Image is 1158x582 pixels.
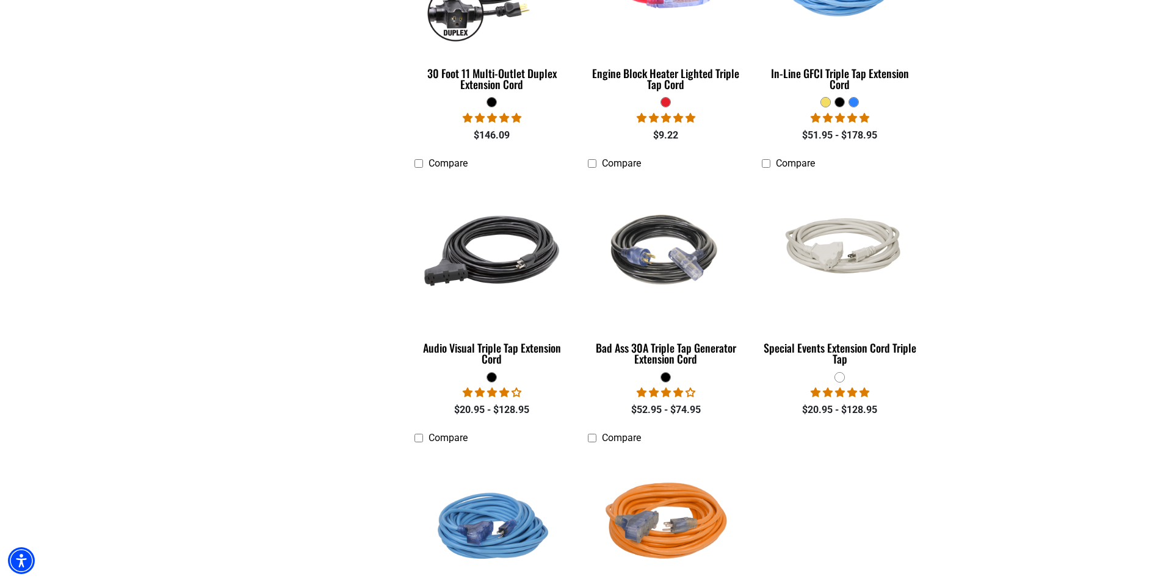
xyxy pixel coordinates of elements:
[429,157,468,169] span: Compare
[588,68,744,90] div: Engine Block Heater Lighted Triple Tap Cord
[762,175,917,372] a: white Special Events Extension Cord Triple Tap
[588,342,744,364] div: Bad Ass 30A Triple Tap Generator Extension Cord
[8,547,35,574] div: Accessibility Menu
[776,157,815,169] span: Compare
[811,387,869,398] span: 5.00 stars
[588,175,744,372] a: black Bad Ass 30A Triple Tap Generator Extension Cord
[429,432,468,444] span: Compare
[414,342,570,364] div: Audio Visual Triple Tap Extension Cord
[811,112,869,124] span: 5.00 stars
[414,68,570,90] div: 30 Foot 11 Multi-Outlet Duplex Extension Cord
[637,112,695,124] span: 5.00 stars
[762,403,917,417] div: $20.95 - $128.95
[463,112,521,124] span: 5.00 stars
[602,157,641,169] span: Compare
[415,181,569,322] img: black
[414,128,570,143] div: $146.09
[588,128,744,143] div: $9.22
[602,432,641,444] span: Compare
[589,181,743,322] img: black
[463,387,521,398] span: 3.75 stars
[762,342,917,364] div: Special Events Extension Cord Triple Tap
[762,68,917,90] div: In-Line GFCI Triple Tap Extension Cord
[588,403,744,417] div: $52.95 - $74.95
[414,175,570,372] a: black Audio Visual Triple Tap Extension Cord
[414,403,570,417] div: $20.95 - $128.95
[762,128,917,143] div: $51.95 - $178.95
[763,204,917,298] img: white
[637,387,695,398] span: 4.00 stars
